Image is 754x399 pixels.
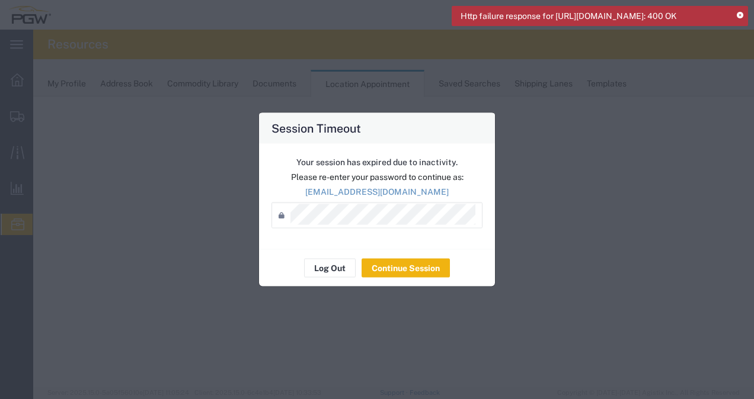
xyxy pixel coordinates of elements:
[461,10,677,22] span: Http failure response for [URL][DOMAIN_NAME]: 400 OK
[362,259,450,278] button: Continue Session
[271,156,483,169] p: Your session has expired due to inactivity.
[271,171,483,184] p: Please re-enter your password to continue as:
[304,259,356,278] button: Log Out
[271,120,361,137] h4: Session Timeout
[271,186,483,198] p: [EMAIL_ADDRESS][DOMAIN_NAME]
